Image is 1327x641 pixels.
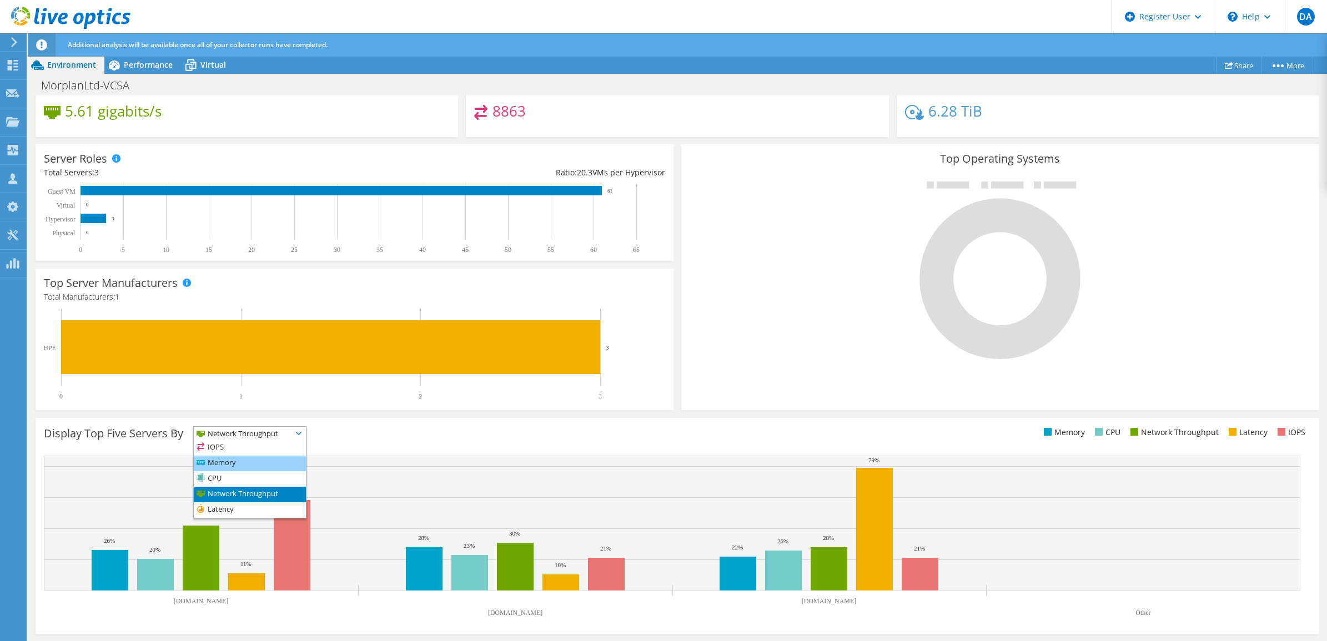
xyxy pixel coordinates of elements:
text: 22% [732,544,743,551]
text: 30% [509,530,520,537]
text: 79% [868,457,879,463]
li: Memory [194,456,306,471]
h4: 6.28 TiB [928,105,982,117]
span: Performance [124,59,173,70]
text: 5 [122,246,125,254]
span: 20.3 [577,167,592,178]
text: 3 [112,216,114,221]
text: 0 [59,392,63,400]
h3: Server Roles [44,153,107,165]
span: 1 [115,291,119,302]
span: Environment [47,59,96,70]
li: Memory [1041,426,1085,438]
text: 26% [777,538,788,544]
text: 10% [555,562,566,568]
text: 10 [163,246,169,254]
a: Share [1216,57,1262,74]
text: 3 [606,344,609,351]
li: Network Throughput [194,487,306,502]
text: 61 [607,188,612,194]
span: Network Throughput [194,427,292,440]
text: 0 [86,230,89,235]
text: Guest VM [48,188,76,195]
text: Virtual [57,201,76,209]
h4: 5.61 gigabits/s [65,105,162,117]
text: 21% [914,545,925,552]
text: 25 [291,246,298,254]
text: Other [1135,609,1150,617]
text: 21% [600,545,611,552]
h1: MorplanLtd-VCSA [36,79,147,92]
text: 30 [334,246,340,254]
text: 65 [633,246,640,254]
text: 28% [823,534,834,541]
h3: Top Server Manufacturers [44,277,178,289]
li: Network Throughput [1128,426,1219,438]
div: Ratio: VMs per Hypervisor [354,166,665,179]
li: IOPS [1275,426,1305,438]
h4: Total Manufacturers: [44,291,665,303]
li: CPU [194,471,306,487]
text: Physical [52,229,75,237]
li: Latency [194,502,306,518]
span: 3 [94,167,99,178]
text: 23% [464,542,475,549]
li: IOPS [194,440,306,456]
text: 3 [599,392,602,400]
div: Total Servers: [44,166,354,179]
span: Virtual [200,59,226,70]
text: 28% [418,534,429,541]
text: 45 [462,246,469,254]
text: 55 [547,246,554,254]
text: 40 [419,246,426,254]
text: 26% [104,537,115,544]
text: 0 [79,246,82,254]
text: 20 [248,246,255,254]
svg: \n [1228,12,1238,22]
li: Latency [1226,426,1268,438]
text: 2 [419,392,422,400]
text: 0 [86,202,89,208]
text: 35 [376,246,383,254]
text: 1 [239,392,243,400]
li: CPU [1092,426,1120,438]
h3: Top Operating Systems [690,153,1311,165]
text: [DOMAIN_NAME] [802,597,857,605]
text: 60 [590,246,597,254]
a: More [1261,57,1313,74]
text: 20% [149,546,160,553]
span: DA [1297,8,1315,26]
text: [DOMAIN_NAME] [174,597,229,605]
text: Hypervisor [46,215,76,223]
text: HPE [43,344,56,352]
text: 50 [505,246,511,254]
h4: 8863 [492,105,526,117]
text: 11% [240,561,252,567]
text: 15 [205,246,212,254]
text: [DOMAIN_NAME] [488,609,543,617]
span: Additional analysis will be available once all of your collector runs have completed. [68,40,328,49]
